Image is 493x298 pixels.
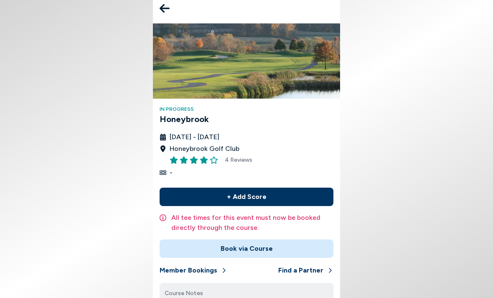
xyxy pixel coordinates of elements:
[170,156,178,164] button: Rate this item 1 stars
[171,213,333,233] p: All tee times for this event must now be booked directly through the course.
[278,261,333,280] button: Find a Partner
[180,156,188,164] button: Rate this item 2 stars
[160,105,333,113] h4: In Progress
[153,23,340,99] img: Honeybrook
[200,156,208,164] button: Rate this item 4 stars
[160,188,333,206] button: + Add Score
[170,132,219,142] span: [DATE] - [DATE]
[165,290,203,297] span: Course Notes
[160,239,333,258] button: Book via Course
[225,155,252,164] span: 4 Reviews
[210,156,218,164] button: Rate this item 5 stars
[190,156,198,164] button: Rate this item 3 stars
[160,261,227,280] button: Member Bookings
[160,113,333,125] h3: Honeybrook
[170,168,173,178] span: -
[170,144,239,154] span: Honeybrook Golf Club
